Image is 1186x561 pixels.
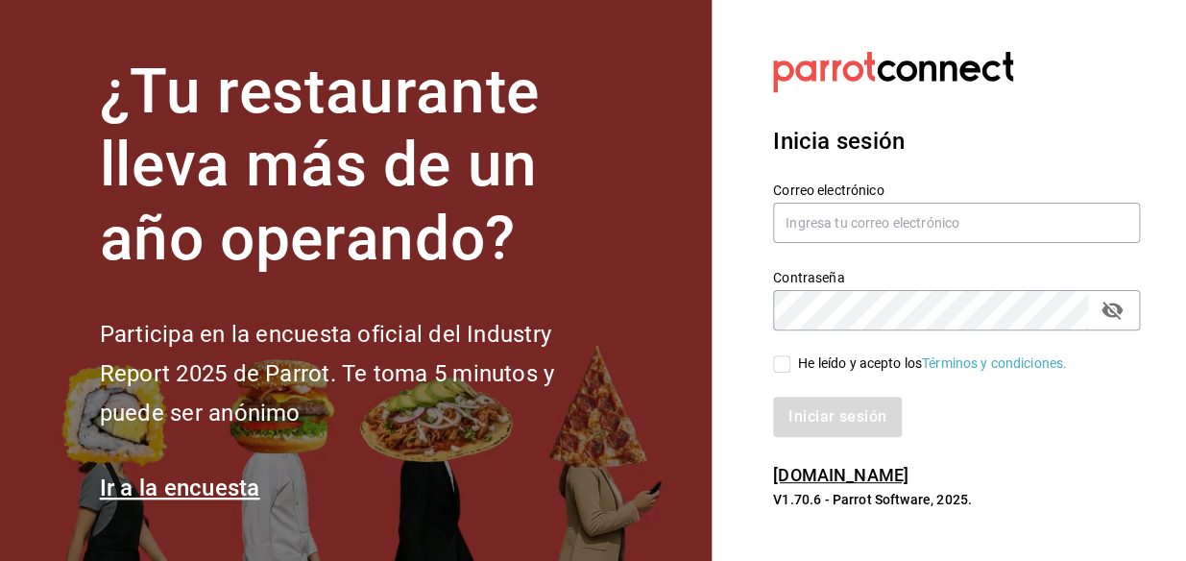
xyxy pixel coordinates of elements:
[773,465,908,485] a: [DOMAIN_NAME]
[798,354,1067,374] div: He leído y acepto los
[1096,294,1128,327] button: passwordField
[773,124,1140,159] h3: Inicia sesión
[773,183,1140,196] label: Correo electrónico
[100,56,618,277] h1: ¿Tu restaurante lleva más de un año operando?
[773,203,1140,243] input: Ingresa tu correo electrónico
[100,475,260,501] a: Ir a la encuesta
[773,490,1140,509] p: V1.70.6 - Parrot Software, 2025.
[100,315,618,432] h2: Participa en la encuesta oficial del Industry Report 2025 de Parrot. Te toma 5 minutos y puede se...
[773,270,1140,283] label: Contraseña
[922,355,1067,371] a: Términos y condiciones.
